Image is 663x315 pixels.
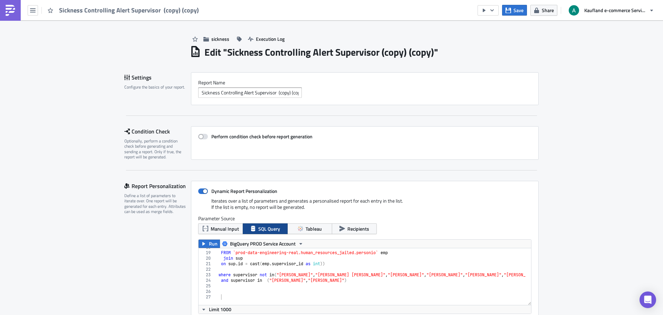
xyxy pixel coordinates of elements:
div: 26 [199,289,215,294]
span: Limit 1000 [209,306,231,313]
div: 24 [199,278,215,283]
span: Sickness Controlling Alert Supervisor (copy) (copy) [59,6,200,14]
span: Manual Input [211,225,239,232]
span: Run [209,240,218,248]
div: Define a list of parameters to iterate over. One report will be generated for each entry. Attribu... [124,193,186,214]
strong: Perform condition check before report generation [211,133,313,140]
div: 25 [199,283,215,289]
h1: Edit " Sickness Controlling Alert Supervisor (copy) (copy) " [204,46,438,58]
span: Kaufland e-commerce Services GmbH & Co. KG [584,7,646,14]
span: Execution Log [256,35,285,43]
div: Configure the basics of your report. [124,84,186,90]
div: Settings [124,72,191,83]
p: Dear {{ row.supervisor }}, this is a Test [3,10,330,27]
button: Save [502,5,527,16]
div: 27 [199,294,215,300]
div: 22 [199,267,215,272]
button: Tableau [287,223,332,234]
button: SQL Query [243,223,288,234]
div: Optionally, perform a condition check before generating and sending a report. Only if true, the r... [124,138,186,160]
p: Sickness Days for your Team [3,3,330,8]
button: Kaufland e-commerce Services GmbH & Co. KG [565,3,658,18]
button: Share [530,5,557,16]
span: Tableau [306,225,322,232]
strong: Dynamic Report Personalization [211,187,277,195]
div: Condition Check [124,126,191,137]
span: sickness [211,35,229,43]
img: PushMetrics [5,5,16,16]
span: Save [513,7,523,14]
div: 21 [199,261,215,267]
img: Avatar [568,4,580,16]
button: Recipients [332,223,377,234]
div: Report Personalization [124,181,191,191]
button: sickness [200,34,233,44]
body: Rich Text Area. Press ALT-0 for help. [3,3,330,42]
div: Iterates over a list of parameters and generates a personalised report for each entry in the list... [198,198,531,215]
button: Limit 1000 [199,305,234,314]
span: SQL Query [258,225,280,232]
button: BigQuery PROD Service Account [220,240,306,248]
button: Execution Log [244,34,288,44]
div: 20 [199,256,215,261]
div: 19 [199,250,215,256]
label: Report Nam﻿e [198,80,531,86]
span: BigQuery PROD Service Account [230,240,296,248]
span: Recipients [347,225,369,232]
div: 23 [199,272,215,278]
button: Manual Input [198,223,243,234]
div: Open Intercom Messenger [640,291,656,308]
label: Parameter Source [198,215,531,222]
span: Share [542,7,554,14]
button: Run [199,240,220,248]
